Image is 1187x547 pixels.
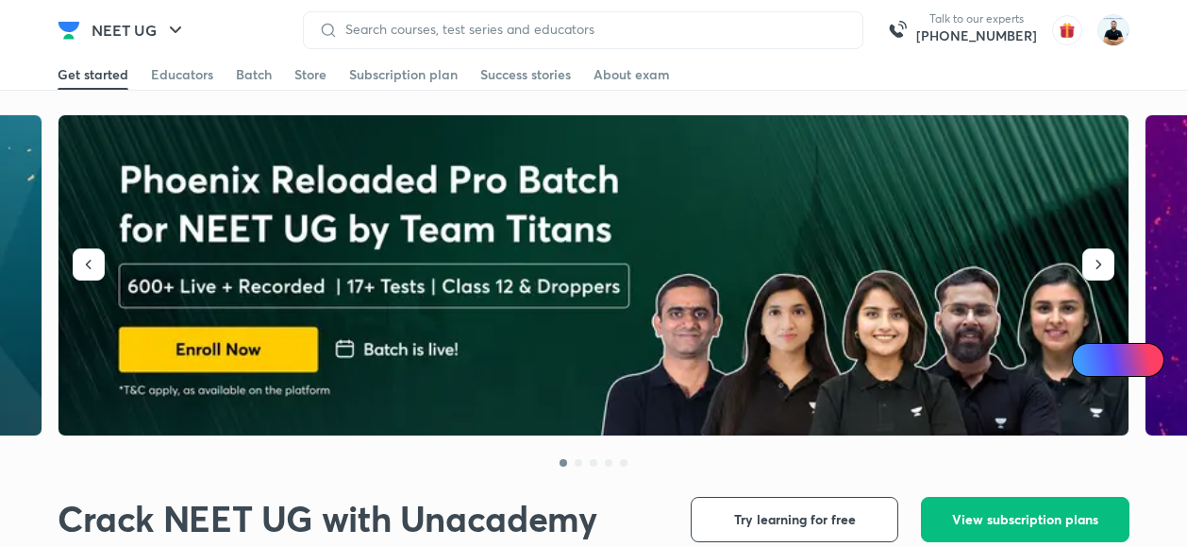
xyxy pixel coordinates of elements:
button: Try learning for free [691,497,898,542]
h1: Crack NEET UG with Unacademy [58,497,596,539]
span: Try learning for free [734,510,856,529]
a: Store [294,60,326,90]
a: Get started [58,60,128,90]
a: Ai Doubts [1072,343,1164,377]
div: About exam [593,65,670,84]
img: Company Logo [58,19,80,42]
a: Educators [151,60,213,90]
button: View subscription plans [921,497,1129,542]
span: View subscription plans [952,510,1098,529]
a: Success stories [480,60,571,90]
div: Educators [151,65,213,84]
a: Batch [236,60,272,90]
img: avatar [1052,15,1082,45]
a: [PHONE_NUMBER] [916,26,1037,45]
a: Subscription plan [349,60,458,90]
button: NEET UG [80,11,198,49]
div: Store [294,65,326,84]
img: call-us [878,11,916,49]
div: Batch [236,65,272,84]
p: Talk to our experts [916,11,1037,26]
a: About exam [593,60,670,90]
input: Search courses, test series and educators [338,22,847,37]
div: Get started [58,65,128,84]
img: Icon [1083,352,1098,368]
span: Ai Doubts [1103,352,1153,368]
div: Subscription plan [349,65,458,84]
img: Subhash Chandra Yadav [1097,14,1129,46]
div: Success stories [480,65,571,84]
